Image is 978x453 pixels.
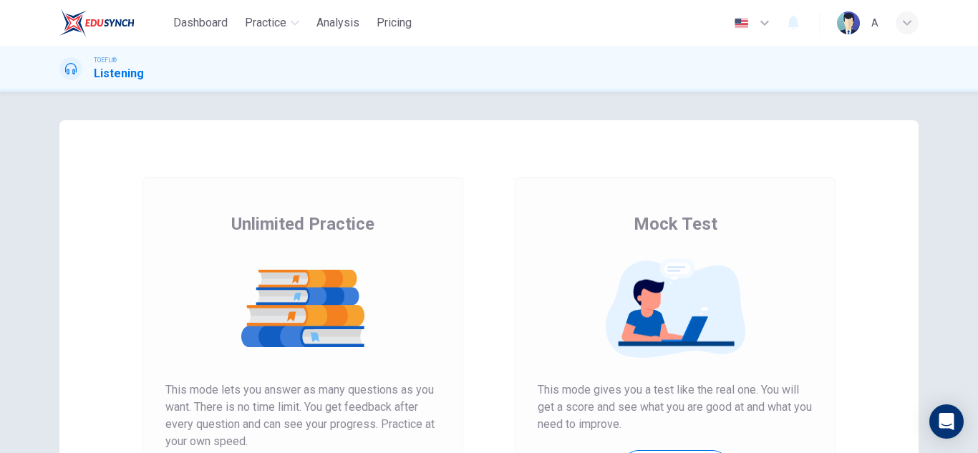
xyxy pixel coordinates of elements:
a: EduSynch logo [59,9,168,37]
button: Dashboard [168,10,233,36]
span: This mode lets you answer as many questions as you want. There is no time limit. You get feedback... [165,381,440,450]
img: en [732,18,750,29]
button: Practice [239,10,305,36]
span: Analysis [316,14,359,31]
span: Unlimited Practice [231,213,374,235]
span: Pricing [377,14,412,31]
span: Practice [245,14,286,31]
span: This mode gives you a test like the real one. You will get a score and see what you are good at a... [538,381,813,433]
span: Dashboard [173,14,228,31]
button: Analysis [311,10,365,36]
img: EduSynch logo [59,9,135,37]
img: Profile picture [837,11,860,34]
h1: Listening [94,65,144,82]
span: TOEFL® [94,55,117,65]
span: Mock Test [634,213,717,235]
button: Pricing [371,10,417,36]
div: Open Intercom Messenger [929,404,964,439]
div: A [871,14,878,31]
